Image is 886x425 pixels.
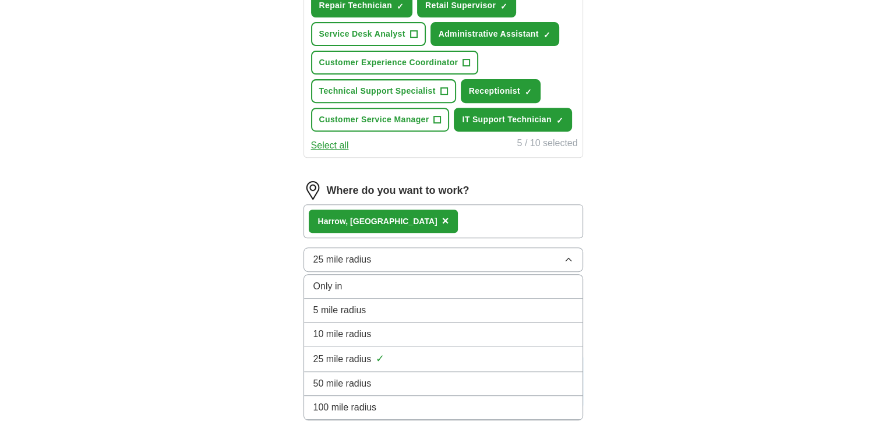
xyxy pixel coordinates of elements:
[543,30,550,40] span: ✓
[318,215,437,228] div: Harrow, [GEOGRAPHIC_DATA]
[442,212,449,230] button: ×
[454,108,571,132] button: IT Support Technician✓
[319,28,405,40] span: Service Desk Analyst
[313,253,372,267] span: 25 mile radius
[311,79,456,103] button: Technical Support Specialist
[319,56,458,69] span: Customer Experience Coordinator
[313,327,372,341] span: 10 mile radius
[313,303,366,317] span: 5 mile radius
[500,2,507,11] span: ✓
[313,352,372,366] span: 25 mile radius
[303,181,322,200] img: location.png
[442,214,449,227] span: ×
[313,401,377,415] span: 100 mile radius
[311,139,349,153] button: Select all
[469,85,520,97] span: Receptionist
[313,377,372,391] span: 50 mile radius
[397,2,404,11] span: ✓
[319,85,436,97] span: Technical Support Specialist
[311,22,426,46] button: Service Desk Analyst
[319,114,429,126] span: Customer Service Manager
[303,247,583,272] button: 25 mile radius
[462,114,551,126] span: IT Support Technician
[461,79,541,103] button: Receptionist✓
[525,87,532,97] span: ✓
[517,136,577,153] div: 5 / 10 selected
[439,28,539,40] span: Administrative Assistant
[311,51,479,75] button: Customer Experience Coordinator
[313,279,343,293] span: Only in
[430,22,559,46] button: Administrative Assistant✓
[311,108,450,132] button: Customer Service Manager
[327,183,470,199] label: Where do you want to work?
[556,116,563,125] span: ✓
[376,351,384,367] span: ✓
